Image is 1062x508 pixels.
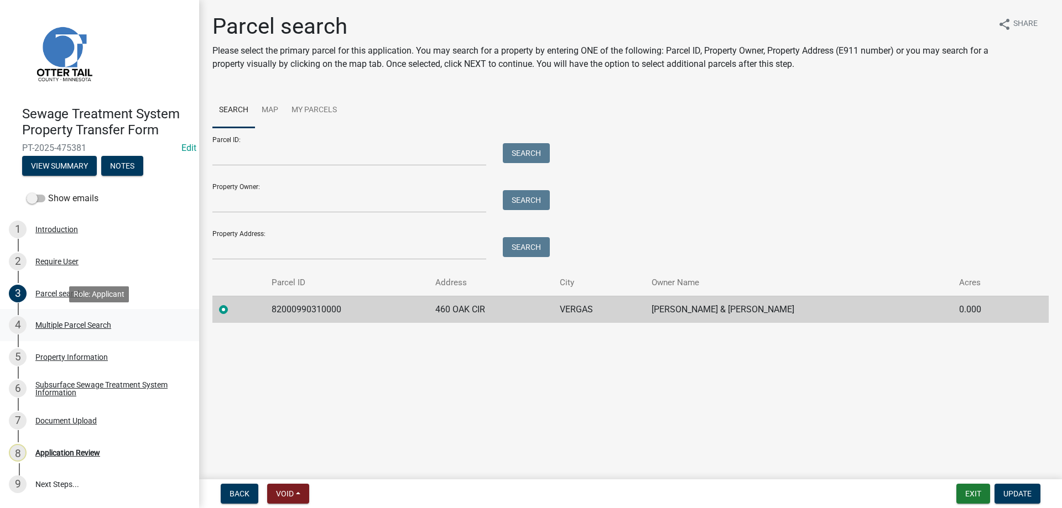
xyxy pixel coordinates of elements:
[9,475,27,493] div: 9
[35,353,108,361] div: Property Information
[212,44,989,71] p: Please select the primary parcel for this application. You may search for a property by entering ...
[22,162,97,171] wm-modal-confirm: Summary
[35,381,181,396] div: Subsurface Sewage Treatment System Information
[285,93,343,128] a: My Parcels
[9,316,27,334] div: 4
[645,270,953,296] th: Owner Name
[9,412,27,430] div: 7
[989,13,1047,35] button: shareShare
[22,143,177,153] span: PT-2025-475381
[35,417,97,425] div: Document Upload
[267,484,309,504] button: Void
[9,380,27,397] div: 6
[952,270,1022,296] th: Acres
[22,106,190,138] h4: Sewage Treatment System Property Transfer Form
[9,444,27,462] div: 8
[221,484,258,504] button: Back
[35,226,78,233] div: Introduction
[101,156,143,176] button: Notes
[995,484,1040,504] button: Update
[255,93,285,128] a: Map
[645,296,953,323] td: [PERSON_NAME] & [PERSON_NAME]
[181,143,196,153] a: Edit
[35,321,111,329] div: Multiple Parcel Search
[265,296,429,323] td: 82000990310000
[503,143,550,163] button: Search
[9,221,27,238] div: 1
[9,253,27,270] div: 2
[429,296,553,323] td: 460 OAK CIR
[212,93,255,128] a: Search
[230,489,249,498] span: Back
[212,13,989,40] h1: Parcel search
[9,285,27,302] div: 3
[956,484,990,504] button: Exit
[9,348,27,366] div: 5
[503,190,550,210] button: Search
[101,162,143,171] wm-modal-confirm: Notes
[553,270,645,296] th: City
[22,12,105,95] img: Otter Tail County, Minnesota
[952,296,1022,323] td: 0.000
[429,270,553,296] th: Address
[503,237,550,257] button: Search
[22,156,97,176] button: View Summary
[69,286,129,302] div: Role: Applicant
[1013,18,1038,31] span: Share
[1003,489,1032,498] span: Update
[35,290,82,297] div: Parcel search
[998,18,1011,31] i: share
[35,449,100,457] div: Application Review
[265,270,429,296] th: Parcel ID
[276,489,294,498] span: Void
[181,143,196,153] wm-modal-confirm: Edit Application Number
[553,296,645,323] td: VERGAS
[27,192,98,205] label: Show emails
[35,258,79,265] div: Require User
